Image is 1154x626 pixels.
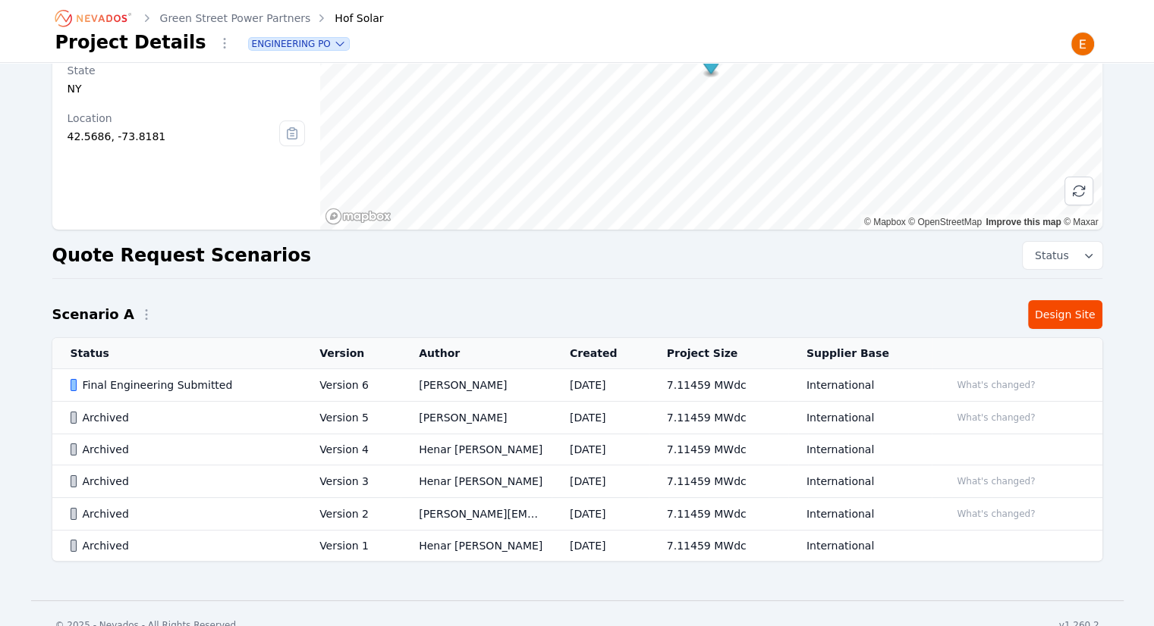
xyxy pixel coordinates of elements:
[52,434,1102,465] tr: ArchivedVersion 4Henar [PERSON_NAME][DATE]7.11459 MWdcInternational
[71,474,294,489] div: Archived
[552,434,649,465] td: [DATE]
[401,369,552,402] td: [PERSON_NAME]
[788,338,932,369] th: Supplier Base
[1064,217,1099,227] a: Maxar
[950,409,1042,426] button: What's changed?
[649,498,788,531] td: 7.11459 MWdc
[52,465,1102,498] tr: ArchivedVersion 3Henar [PERSON_NAME][DATE]7.11459 MWdcInternationalWhat's changed?
[68,111,280,126] div: Location
[401,402,552,434] td: [PERSON_NAME]
[788,434,932,465] td: International
[788,402,932,434] td: International
[52,498,1102,531] tr: ArchivedVersion 2[PERSON_NAME][EMAIL_ADDRESS][PERSON_NAME][DOMAIN_NAME][DATE]7.11459 MWdcInternat...
[649,402,788,434] td: 7.11459 MWdc
[55,30,206,55] h1: Project Details
[1028,300,1102,329] a: Design Site
[401,498,552,531] td: [PERSON_NAME][EMAIL_ADDRESS][PERSON_NAME][DOMAIN_NAME]
[1029,248,1069,263] span: Status
[301,465,401,498] td: Version 3
[52,304,134,325] h2: Scenario A
[68,129,280,144] div: 42.5686, -73.8181
[552,531,649,562] td: [DATE]
[52,338,302,369] th: Status
[301,434,401,465] td: Version 4
[68,81,306,96] div: NY
[649,338,788,369] th: Project Size
[301,338,401,369] th: Version
[71,538,294,553] div: Archived
[313,11,383,26] div: Hof Solar
[301,402,401,434] td: Version 5
[552,402,649,434] td: [DATE]
[71,442,294,457] div: Archived
[552,465,649,498] td: [DATE]
[1023,242,1102,269] button: Status
[788,465,932,498] td: International
[325,208,391,225] a: Mapbox homepage
[71,410,294,425] div: Archived
[71,506,294,521] div: Archived
[788,531,932,562] td: International
[52,531,1102,562] tr: ArchivedVersion 1Henar [PERSON_NAME][DATE]7.11459 MWdcInternational
[552,498,649,531] td: [DATE]
[986,217,1061,227] a: Improve this map
[301,369,401,402] td: Version 6
[160,11,311,26] a: Green Street Power Partners
[52,402,1102,434] tr: ArchivedVersion 5[PERSON_NAME][DATE]7.11459 MWdcInternationalWhat's changed?
[552,369,649,402] td: [DATE]
[950,377,1042,393] button: What's changed?
[401,531,552,562] td: Henar [PERSON_NAME]
[908,217,982,227] a: OpenStreetMap
[301,498,401,531] td: Version 2
[68,63,306,78] div: State
[649,434,788,465] td: 7.11459 MWdc
[249,38,349,50] button: Engineering PO
[649,531,788,562] td: 7.11459 MWdc
[401,434,552,465] td: Henar [PERSON_NAME]
[788,498,932,531] td: International
[301,531,401,562] td: Version 1
[649,465,788,498] td: 7.11459 MWdc
[950,505,1042,522] button: What's changed?
[950,473,1042,490] button: What's changed?
[649,369,788,402] td: 7.11459 MWdc
[401,465,552,498] td: Henar [PERSON_NAME]
[1071,32,1095,56] img: Emily Walker
[52,243,311,268] h2: Quote Request Scenarios
[864,217,906,227] a: Mapbox
[788,369,932,402] td: International
[401,338,552,369] th: Author
[55,6,384,30] nav: Breadcrumb
[52,369,1102,402] tr: Final Engineering SubmittedVersion 6[PERSON_NAME][DATE]7.11459 MWdcInternationalWhat's changed?
[552,338,649,369] th: Created
[71,377,294,393] div: Final Engineering Submitted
